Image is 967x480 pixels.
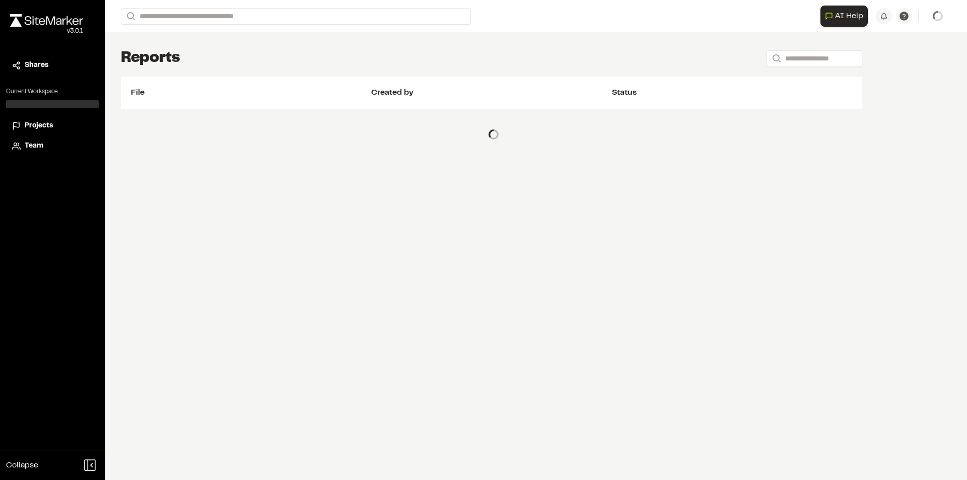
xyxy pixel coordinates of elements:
[6,87,99,96] p: Current Workspace
[371,87,611,99] div: Created by
[6,459,38,471] span: Collapse
[25,120,53,131] span: Projects
[10,27,83,36] div: Oh geez...please don't...
[131,87,371,99] div: File
[835,10,863,22] span: AI Help
[121,8,139,25] button: Search
[820,6,872,27] div: Open AI Assistant
[25,141,43,152] span: Team
[767,50,785,67] button: Search
[10,14,83,27] img: rebrand.png
[25,60,48,71] span: Shares
[820,6,868,27] button: Open AI Assistant
[12,60,93,71] a: Shares
[12,141,93,152] a: Team
[121,48,180,68] h1: Reports
[612,87,852,99] div: Status
[12,120,93,131] a: Projects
